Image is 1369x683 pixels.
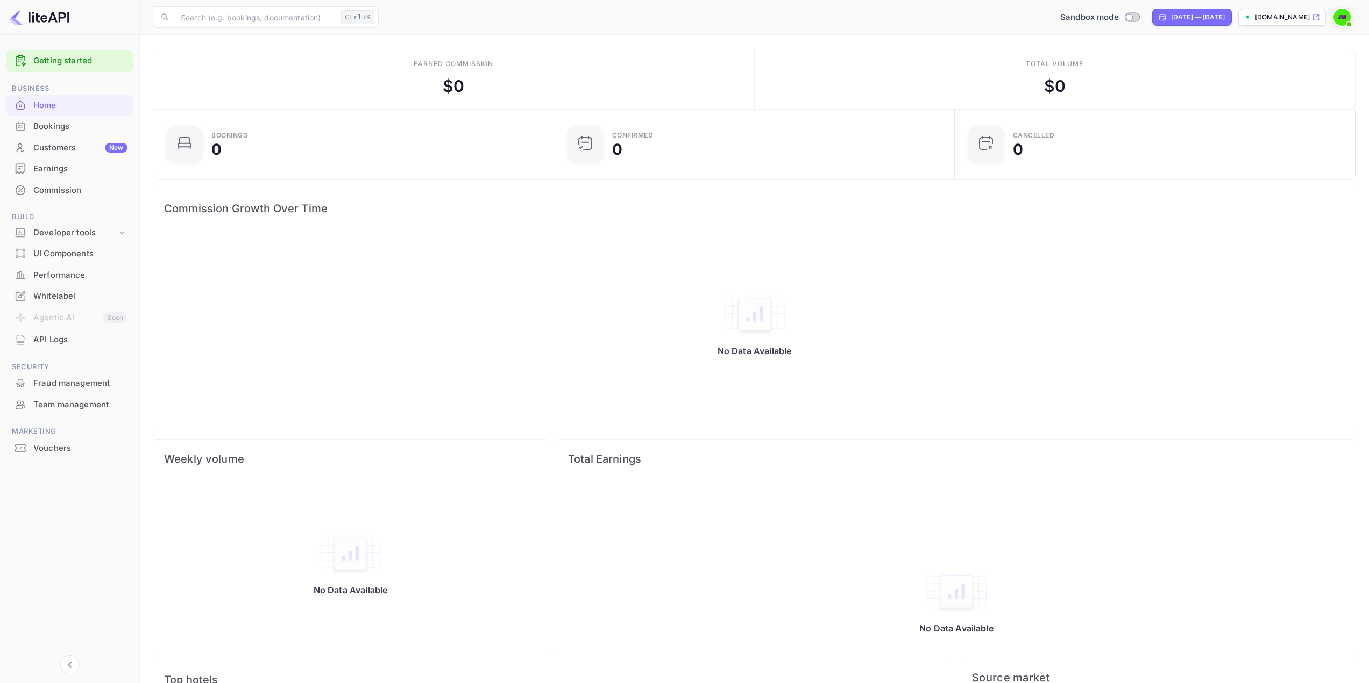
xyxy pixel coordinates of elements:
[60,655,80,674] button: Collapse navigation
[6,95,133,115] a: Home
[1152,9,1232,26] div: Click to change the date range period
[6,426,133,437] span: Marketing
[6,50,133,72] div: Getting started
[314,585,388,595] p: No Data Available
[6,83,133,95] span: Business
[33,290,127,303] div: Whitelabel
[1026,59,1083,69] div: Total volume
[919,623,994,634] p: No Data Available
[1044,74,1066,98] div: $ 0
[33,399,127,411] div: Team management
[1060,11,1119,24] span: Sandbox mode
[718,346,792,356] p: No Data Available
[318,531,382,576] img: empty-state-table2.svg
[33,227,117,239] div: Developer tools
[6,159,133,179] div: Earnings
[612,132,654,139] div: Confirmed
[6,373,133,394] div: Fraud management
[105,143,127,153] div: New
[1171,12,1225,22] div: [DATE] — [DATE]
[1255,12,1310,22] p: [DOMAIN_NAME]
[6,438,133,458] a: Vouchers
[722,292,787,337] img: empty-state-table2.svg
[6,329,133,350] div: API Logs
[6,373,133,393] a: Fraud management
[6,138,133,157] a: CustomersNew
[414,59,493,69] div: Earned commission
[1013,142,1023,157] div: 0
[6,116,133,137] div: Bookings
[6,329,133,349] a: API Logs
[6,286,133,306] a: Whitelabel
[9,9,69,26] img: LiteAPI logo
[6,138,133,159] div: CustomersNew
[6,394,133,414] a: Team management
[33,142,127,154] div: Customers
[6,180,133,200] a: Commission
[33,99,127,112] div: Home
[174,6,337,28] input: Search (e.g. bookings, documentation)
[1333,9,1351,26] img: John-Paul McKay
[6,211,133,223] span: Build
[568,450,1345,468] span: Total Earnings
[33,163,127,175] div: Earnings
[33,442,127,455] div: Vouchers
[33,248,127,260] div: UI Components
[1013,132,1055,139] div: CANCELLED
[33,55,127,67] a: Getting started
[33,120,127,133] div: Bookings
[6,438,133,459] div: Vouchers
[612,142,622,157] div: 0
[6,116,133,136] a: Bookings
[6,394,133,415] div: Team management
[6,180,133,201] div: Commission
[6,265,133,286] div: Performance
[6,265,133,285] a: Performance
[164,450,537,468] span: Weekly volume
[164,200,1345,217] span: Commission Growth Over Time
[1056,11,1144,24] div: Switch to Production mode
[211,132,247,139] div: Bookings
[33,377,127,390] div: Fraud management
[6,95,133,116] div: Home
[33,269,127,282] div: Performance
[33,184,127,197] div: Commission
[6,243,133,263] a: UI Components
[443,74,464,98] div: $ 0
[341,10,374,24] div: Ctrl+K
[6,361,133,373] span: Security
[924,569,989,614] img: empty-state-table2.svg
[6,286,133,307] div: Whitelabel
[6,243,133,264] div: UI Components
[6,159,133,178] a: Earnings
[211,142,222,157] div: 0
[6,224,133,242] div: Developer tools
[33,334,127,346] div: API Logs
